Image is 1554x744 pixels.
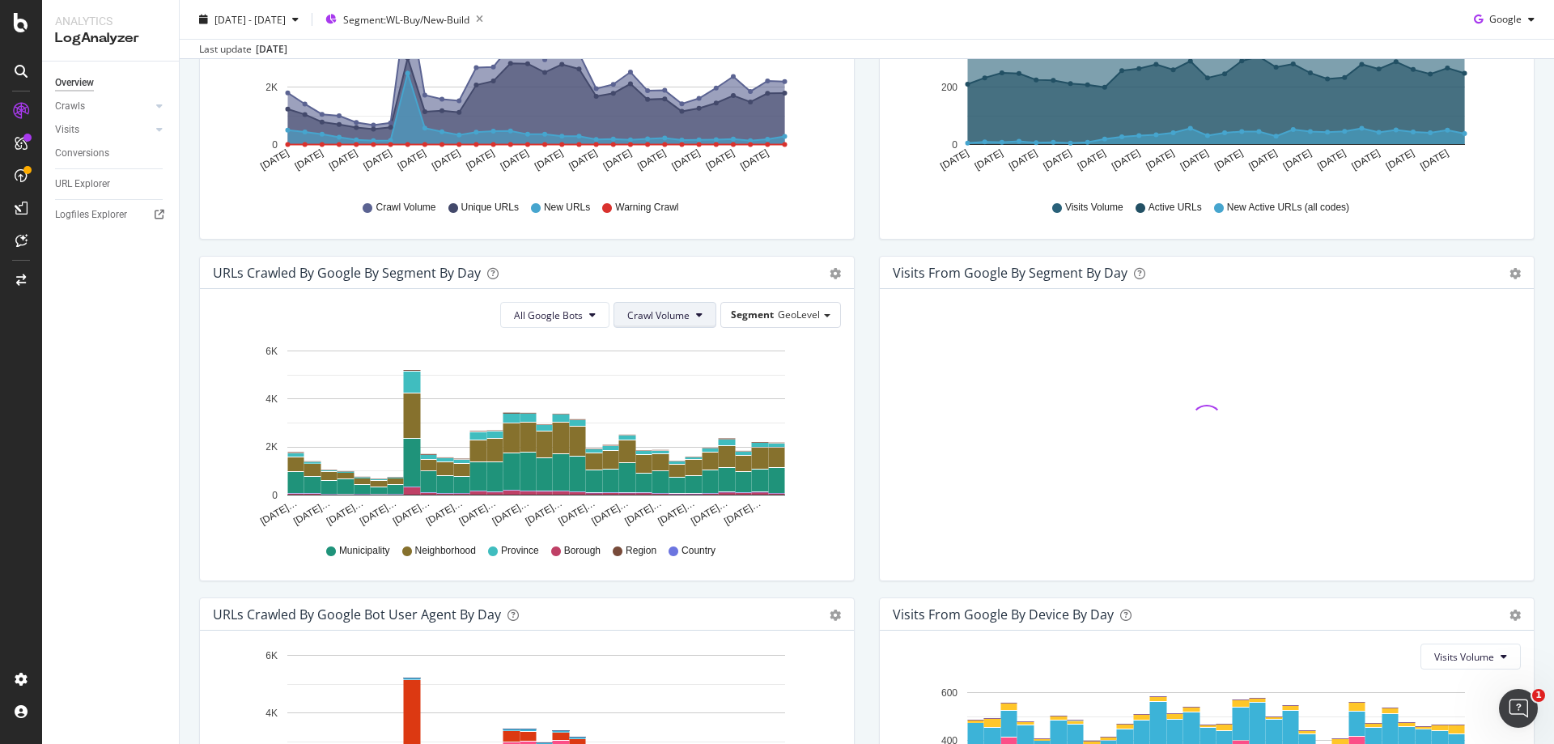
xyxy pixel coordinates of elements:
[343,12,469,26] span: Segment: WL-Buy/New-Build
[265,442,278,453] text: 2K
[670,147,703,172] text: [DATE]
[464,147,496,172] text: [DATE]
[214,12,286,26] span: [DATE] - [DATE]
[626,544,656,558] span: Region
[731,308,774,321] span: Segment
[293,147,325,172] text: [DATE]
[265,82,278,93] text: 2K
[258,147,291,172] text: [DATE]
[415,544,476,558] span: Neighborhood
[941,82,957,93] text: 200
[55,74,94,91] div: Overview
[564,544,601,558] span: Borough
[952,139,957,151] text: 0
[601,147,634,172] text: [DATE]
[213,265,481,281] div: URLs Crawled by Google By Segment By Day
[1499,689,1538,728] iframe: Intercom live chat
[1532,689,1545,702] span: 1
[1007,147,1039,172] text: [DATE]
[1509,268,1521,279] div: gear
[738,147,771,172] text: [DATE]
[1227,201,1349,215] span: New Active URLs (all codes)
[461,201,519,215] span: Unique URLs
[430,147,462,172] text: [DATE]
[1149,201,1202,215] span: Active URLs
[376,201,435,215] span: Crawl Volume
[1315,147,1348,172] text: [DATE]
[893,265,1127,281] div: Visits from Google By Segment By Day
[272,490,278,501] text: 0
[501,544,539,558] span: Province
[1178,147,1211,172] text: [DATE]
[635,147,668,172] text: [DATE]
[55,13,166,29] div: Analytics
[361,147,393,172] text: [DATE]
[265,650,278,661] text: 6K
[265,393,278,405] text: 4K
[778,308,820,321] span: GeoLevel
[55,145,168,162] a: Conversions
[1350,147,1382,172] text: [DATE]
[265,708,278,719] text: 4K
[1434,650,1494,664] span: Visits Volume
[1212,147,1245,172] text: [DATE]
[55,206,127,223] div: Logfiles Explorer
[193,6,305,32] button: [DATE] - [DATE]
[55,145,109,162] div: Conversions
[499,147,531,172] text: [DATE]
[272,139,278,151] text: 0
[1246,147,1279,172] text: [DATE]
[1065,201,1123,215] span: Visits Volume
[55,121,79,138] div: Visits
[1384,147,1416,172] text: [DATE]
[55,176,110,193] div: URL Explorer
[55,121,151,138] a: Visits
[830,610,841,621] div: gear
[941,687,957,699] text: 600
[893,606,1114,623] div: Visits From Google By Device By Day
[1418,147,1450,172] text: [DATE]
[55,29,166,48] div: LogAnalyzer
[213,606,501,623] div: URLs Crawled by Google bot User Agent By Day
[544,201,590,215] span: New URLs
[1076,147,1108,172] text: [DATE]
[830,268,841,279] div: gear
[1144,147,1176,172] text: [DATE]
[1489,12,1522,26] span: Google
[1420,644,1521,670] button: Visits Volume
[614,302,716,328] button: Crawl Volume
[1509,610,1521,621] div: gear
[55,98,151,115] a: Crawls
[55,74,168,91] a: Overview
[265,346,278,357] text: 6K
[55,98,85,115] div: Crawls
[213,341,835,529] svg: A chart.
[327,147,359,172] text: [DATE]
[396,147,428,172] text: [DATE]
[514,308,583,322] span: All Google Bots
[704,147,737,172] text: [DATE]
[533,147,565,172] text: [DATE]
[681,544,715,558] span: Country
[938,147,970,172] text: [DATE]
[973,147,1005,172] text: [DATE]
[339,544,390,558] span: Municipality
[1041,147,1073,172] text: [DATE]
[55,206,168,223] a: Logfiles Explorer
[199,42,287,57] div: Last update
[567,147,599,172] text: [DATE]
[1110,147,1142,172] text: [DATE]
[500,302,609,328] button: All Google Bots
[55,176,168,193] a: URL Explorer
[1281,147,1314,172] text: [DATE]
[1467,6,1541,32] button: Google
[319,6,490,32] button: Segment:WL-Buy/New-Build
[615,201,678,215] span: Warning Crawl
[256,42,287,57] div: [DATE]
[627,308,690,322] span: Crawl Volume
